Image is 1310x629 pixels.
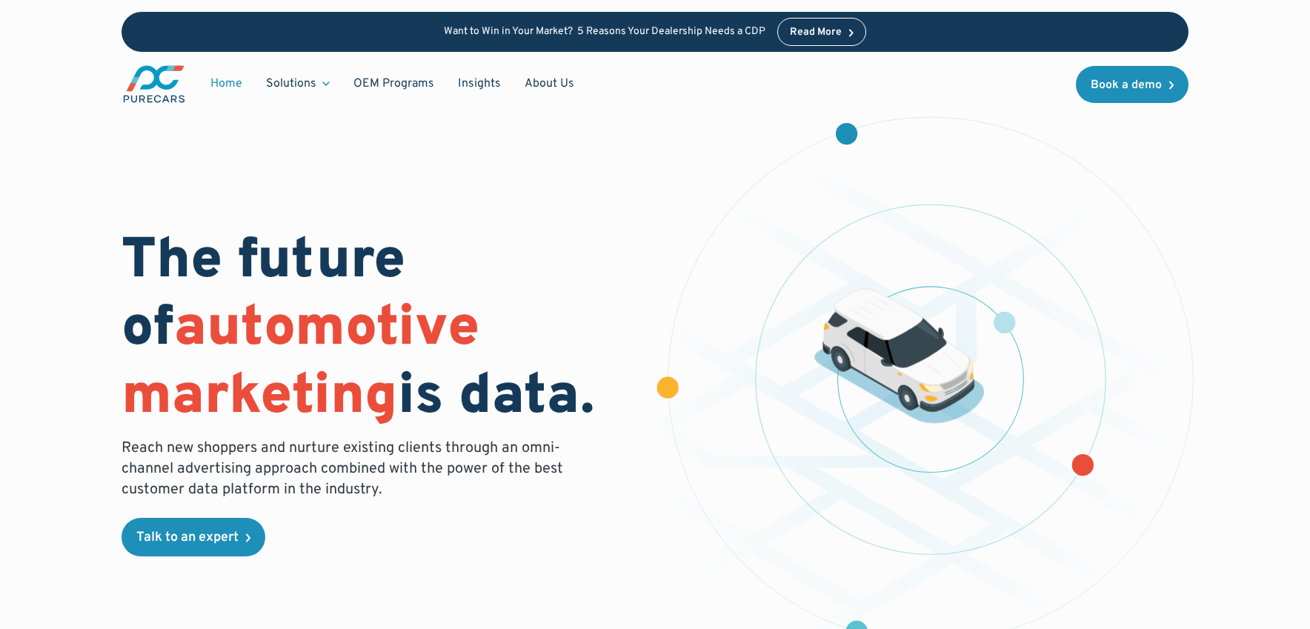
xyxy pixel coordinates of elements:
a: main [122,64,187,104]
img: purecars logo [122,64,187,104]
h1: The future of is data. [122,229,637,432]
p: Reach new shoppers and nurture existing clients through an omni-channel advertising approach comb... [122,438,572,500]
a: About Us [513,70,586,98]
a: Book a demo [1076,66,1188,103]
div: Book a demo [1091,79,1162,91]
img: illustration of a vehicle [814,289,985,424]
div: Solutions [254,70,342,98]
span: automotive marketing [122,294,479,433]
a: OEM Programs [342,70,446,98]
div: Talk to an expert [136,531,239,545]
a: Talk to an expert [122,518,265,556]
a: Read More [777,18,866,46]
div: Solutions [266,76,316,92]
a: Insights [446,70,513,98]
p: Want to Win in Your Market? 5 Reasons Your Dealership Needs a CDP [444,26,765,39]
div: Read More [790,27,842,38]
a: Home [199,70,254,98]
